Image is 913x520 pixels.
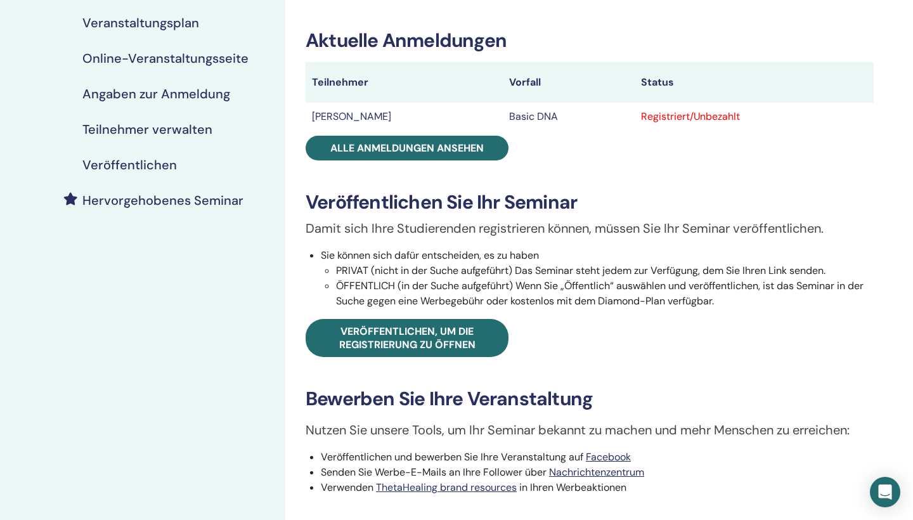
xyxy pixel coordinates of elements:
h4: Teilnehmer verwalten [82,122,212,137]
li: Sie können sich dafür entscheiden, es zu haben [321,248,874,309]
h3: Aktuelle Anmeldungen [306,29,874,52]
td: Basic DNA [503,103,635,131]
a: Alle Anmeldungen ansehen [306,136,508,160]
h3: Bewerben Sie Ihre Veranstaltung [306,387,874,410]
p: Nutzen Sie unsere Tools, um Ihr Seminar bekannt zu machen und mehr Menschen zu erreichen: [306,420,874,439]
a: ThetaHealing brand resources [376,481,517,494]
a: Veröffentlichen, um die Registrierung zu öffnen [306,319,508,357]
li: PRIVAT (nicht in der Suche aufgeführt) Das Seminar steht jedem zur Verfügung, dem Sie Ihren Link ... [336,263,874,278]
h4: Veranstaltungsplan [82,15,199,30]
h4: Online-Veranstaltungsseite [82,51,249,66]
span: Veröffentlichen, um die Registrierung zu öffnen [339,325,476,351]
li: Senden Sie Werbe-E-Mails an Ihre Follower über [321,465,874,480]
th: Vorfall [503,62,635,103]
h4: Angaben zur Anmeldung [82,86,230,101]
a: Facebook [586,450,631,464]
h3: Veröffentlichen Sie Ihr Seminar [306,191,874,214]
h4: Hervorgehobenes Seminar [82,193,243,208]
th: Teilnehmer [306,62,503,103]
p: Damit sich Ihre Studierenden registrieren können, müssen Sie Ihr Seminar veröffentlichen. [306,219,874,238]
div: Open Intercom Messenger [870,477,900,507]
span: Alle Anmeldungen ansehen [330,141,484,155]
h4: Veröffentlichen [82,157,177,172]
a: Nachrichtenzentrum [549,465,644,479]
li: Verwenden in Ihren Werbeaktionen [321,480,874,495]
th: Status [635,62,874,103]
li: ÖFFENTLICH (in der Suche aufgeführt) Wenn Sie „Öffentlich“ auswählen und veröffentlichen, ist das... [336,278,874,309]
li: Veröffentlichen und bewerben Sie Ihre Veranstaltung auf [321,450,874,465]
div: Registriert/Unbezahlt [641,109,867,124]
td: [PERSON_NAME] [306,103,503,131]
